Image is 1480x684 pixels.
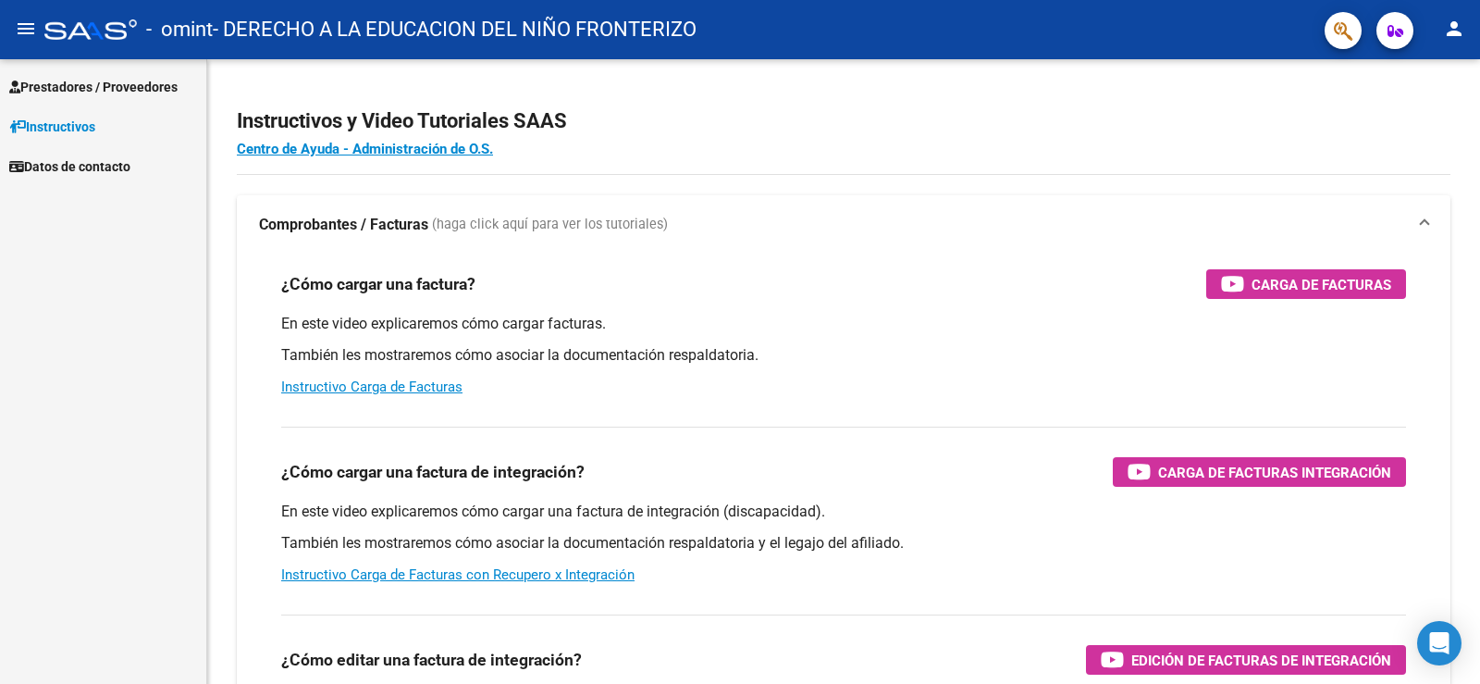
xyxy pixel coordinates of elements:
[1113,457,1406,487] button: Carga de Facturas Integración
[237,141,493,157] a: Centro de Ayuda - Administración de O.S.
[281,502,1406,522] p: En este video explicaremos cómo cargar una factura de integración (discapacidad).
[1158,461,1391,484] span: Carga de Facturas Integración
[1252,273,1391,296] span: Carga de Facturas
[15,18,37,40] mat-icon: menu
[432,215,668,235] span: (haga click aquí para ver los tutoriales)
[1206,269,1406,299] button: Carga de Facturas
[281,314,1406,334] p: En este video explicaremos cómo cargar facturas.
[9,117,95,137] span: Instructivos
[237,104,1450,139] h2: Instructivos y Video Tutoriales SAAS
[281,647,582,673] h3: ¿Cómo editar una factura de integración?
[237,195,1450,255] mat-expansion-panel-header: Comprobantes / Facturas (haga click aquí para ver los tutoriales)
[9,156,130,177] span: Datos de contacto
[1131,649,1391,672] span: Edición de Facturas de integración
[259,215,428,235] strong: Comprobantes / Facturas
[281,566,635,583] a: Instructivo Carga de Facturas con Recupero x Integración
[146,9,213,50] span: - omint
[281,459,585,485] h3: ¿Cómo cargar una factura de integración?
[9,77,178,97] span: Prestadores / Proveedores
[281,345,1406,366] p: También les mostraremos cómo asociar la documentación respaldatoria.
[281,271,475,297] h3: ¿Cómo cargar una factura?
[281,533,1406,553] p: También les mostraremos cómo asociar la documentación respaldatoria y el legajo del afiliado.
[281,379,462,395] a: Instructivo Carga de Facturas
[1086,645,1406,675] button: Edición de Facturas de integración
[1417,621,1461,665] div: Open Intercom Messenger
[1443,18,1465,40] mat-icon: person
[213,9,697,50] span: - DERECHO A LA EDUCACION DEL NIÑO FRONTERIZO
